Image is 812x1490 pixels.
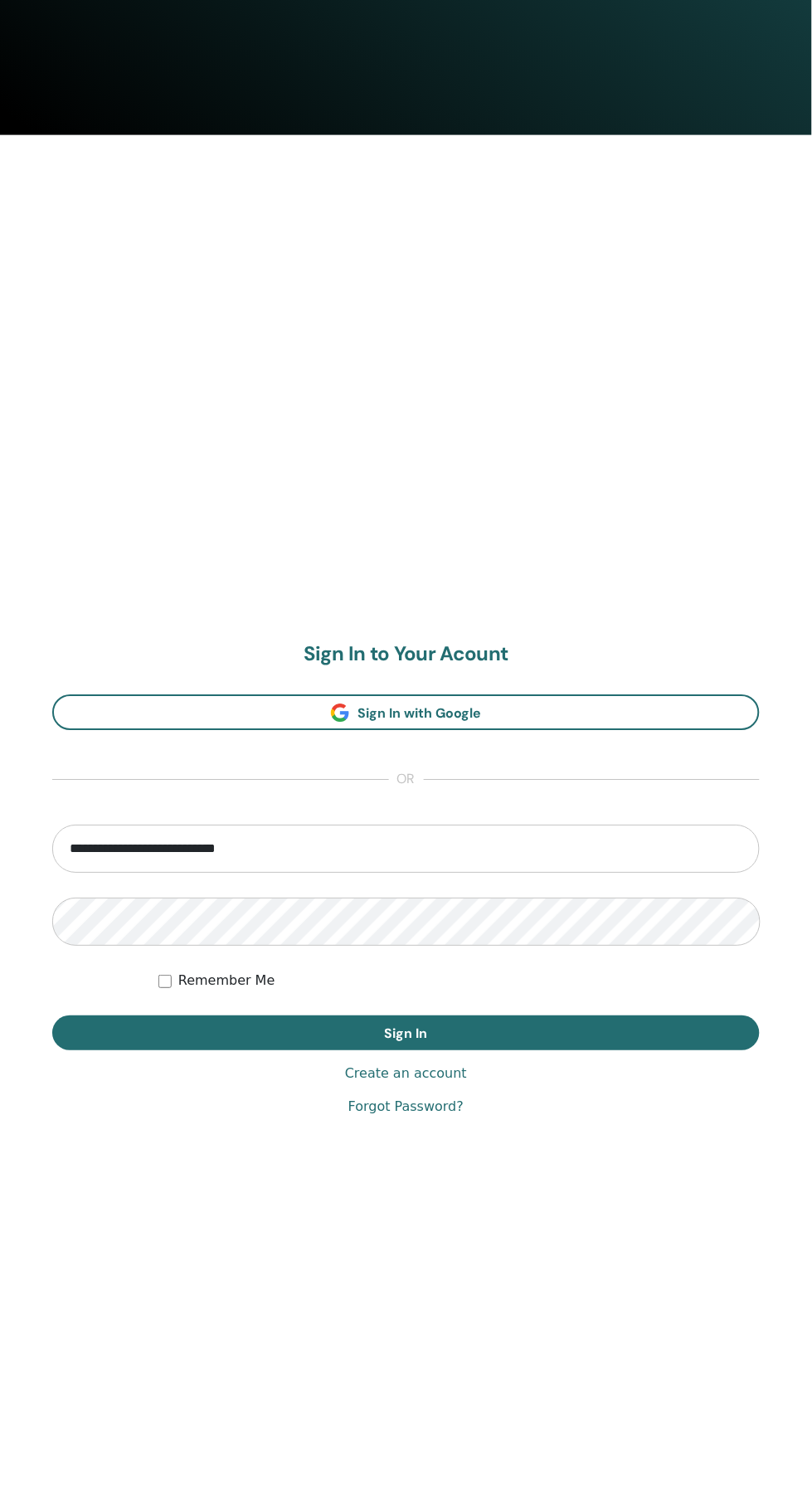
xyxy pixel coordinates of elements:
label: Remember Me [178,971,275,991]
a: Forgot Password? [348,1098,464,1117]
span: Sign In [385,1025,428,1043]
a: Create an account [345,1064,467,1084]
span: or [389,771,424,791]
h2: Sign In to Your Acount [52,643,760,667]
div: Keep me authenticated indefinitely or until I manually logout [158,971,760,991]
span: Sign In with Google [357,705,481,723]
a: Sign In with Google [52,695,760,731]
button: Sign In [52,1016,760,1051]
